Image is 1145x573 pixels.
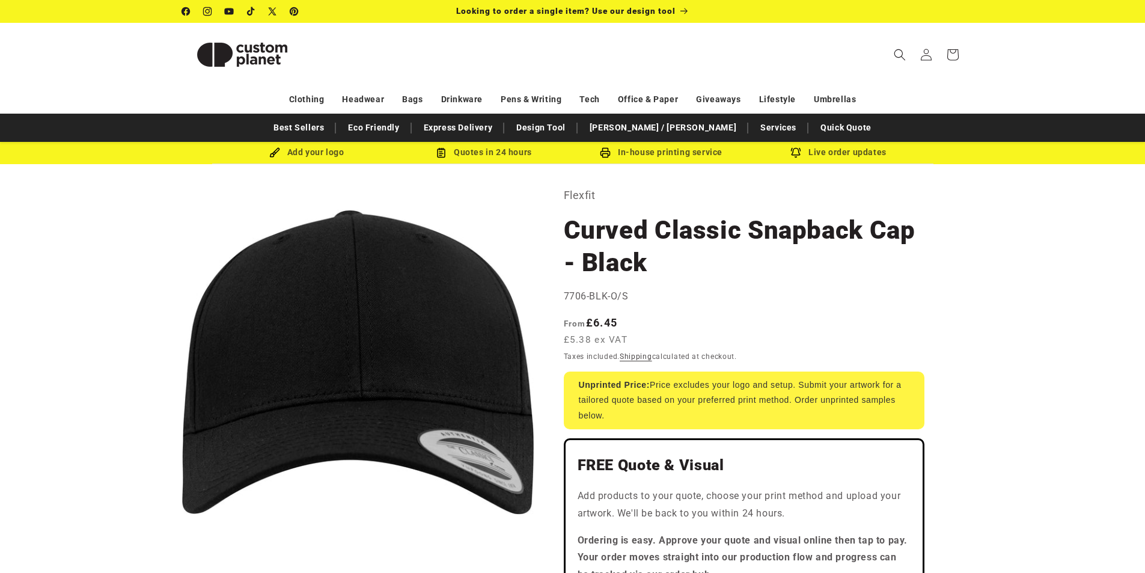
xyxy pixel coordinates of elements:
div: Add your logo [218,145,395,160]
strong: £6.45 [564,316,618,329]
span: Looking to order a single item? Use our design tool [456,6,676,16]
a: Custom Planet [177,23,307,86]
p: Flexfit [564,186,924,205]
a: Quick Quote [814,117,878,138]
a: Shipping [620,352,652,361]
p: Add products to your quote, choose your print method and upload your artwork. We'll be back to yo... [578,488,911,522]
a: Drinkware [441,89,483,110]
a: Design Tool [510,117,572,138]
media-gallery: Gallery Viewer [182,186,534,538]
img: Order Updates Icon [436,147,447,158]
div: Taxes included. calculated at checkout. [564,351,924,363]
img: Order updates [790,147,801,158]
img: Brush Icon [269,147,280,158]
a: Pens & Writing [501,89,561,110]
span: 7706-BLK-O/S [564,290,629,302]
a: Tech [579,89,599,110]
span: From [564,319,586,328]
a: Clothing [289,89,325,110]
div: Live order updates [750,145,927,160]
a: Services [754,117,802,138]
a: [PERSON_NAME] / [PERSON_NAME] [584,117,742,138]
div: Quotes in 24 hours [395,145,573,160]
h2: FREE Quote & Visual [578,456,911,475]
h1: Curved Classic Snapback Cap - Black [564,214,924,279]
a: Best Sellers [267,117,330,138]
a: Eco Friendly [342,117,405,138]
a: Express Delivery [418,117,499,138]
strong: Unprinted Price: [579,380,650,390]
img: In-house printing [600,147,611,158]
span: £5.38 ex VAT [564,333,628,347]
a: Headwear [342,89,384,110]
a: Lifestyle [759,89,796,110]
div: Price excludes your logo and setup. Submit your artwork for a tailored quote based on your prefer... [564,372,924,429]
a: Umbrellas [814,89,856,110]
summary: Search [887,41,913,68]
a: Office & Paper [618,89,678,110]
div: In-house printing service [573,145,750,160]
a: Giveaways [696,89,740,110]
img: Custom Planet [182,28,302,82]
a: Bags [402,89,423,110]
